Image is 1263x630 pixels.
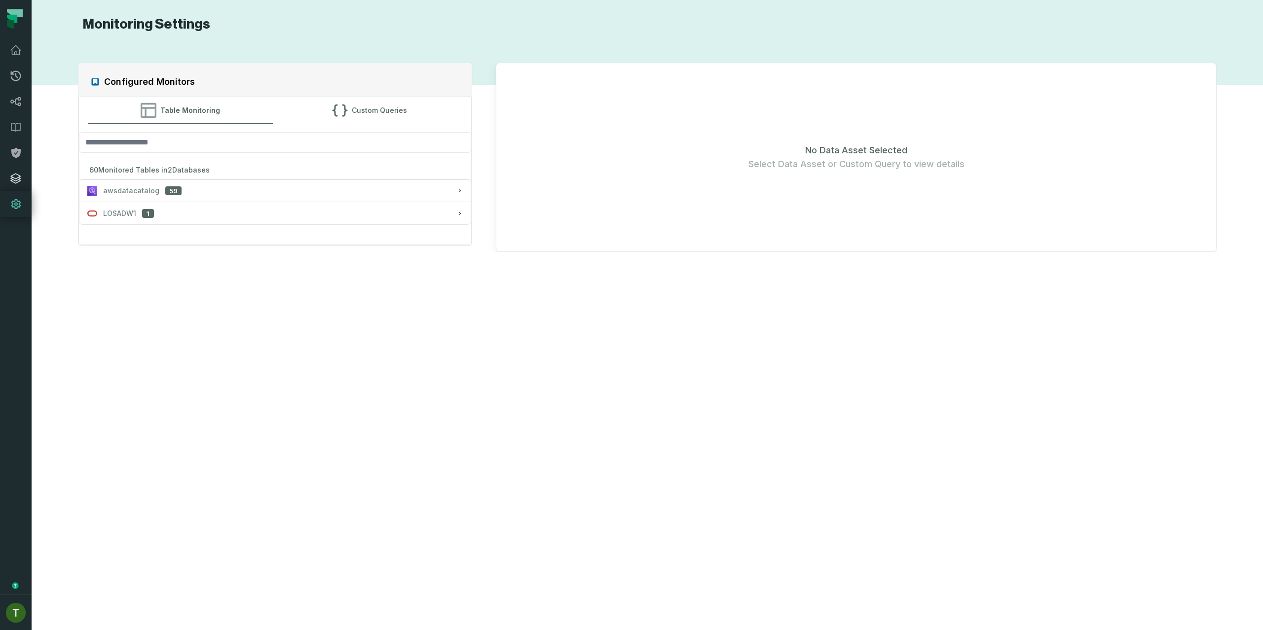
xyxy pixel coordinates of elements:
[88,97,273,124] button: Table Monitoring
[277,97,462,124] button: Custom Queries
[79,180,471,202] button: awsdatacatalog59
[79,203,471,224] button: LOSADW11
[104,75,195,89] h2: Configured Monitors
[748,157,965,171] span: Select Data Asset or Custom Query to view details
[6,603,26,623] img: avatar of Tomer Galun
[142,209,154,218] span: 1
[165,186,182,196] span: 59
[11,581,20,590] div: Tooltip anchor
[78,16,210,33] h1: Monitoring Settings
[103,186,159,196] span: awsdatacatalog
[103,209,136,218] span: LOSADW1
[79,161,472,179] div: 60 Monitored Tables in 2 Databases
[805,143,907,157] span: No Data Asset Selected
